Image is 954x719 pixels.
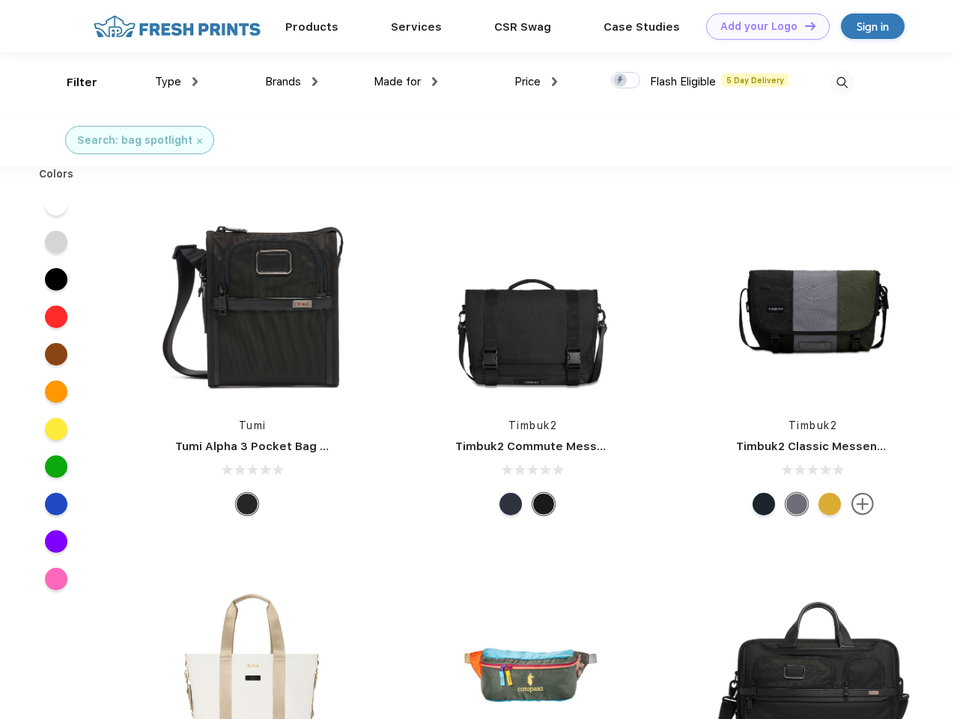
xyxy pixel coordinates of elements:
div: Eco Monsoon [753,493,775,515]
img: desktop_search.svg [830,70,854,95]
img: func=resize&h=266 [153,204,352,403]
div: Colors [28,166,85,182]
a: Sign in [841,13,905,39]
div: Filter [67,74,97,91]
a: Products [285,20,338,34]
a: Timbuk2 [789,419,838,431]
img: dropdown.png [192,77,198,86]
span: Brands [265,75,301,88]
span: Price [514,75,541,88]
div: Eco Army Pop [786,493,808,515]
div: Search: bag spotlight [77,133,192,148]
span: 5 Day Delivery [722,73,789,87]
span: Type [155,75,181,88]
img: dropdown.png [432,77,437,86]
img: dropdown.png [312,77,318,86]
a: Timbuk2 [508,419,558,431]
a: Timbuk2 Commute Messenger Bag [455,440,656,453]
div: Eco Black [532,493,555,515]
div: Sign in [857,18,889,35]
a: Timbuk2 Classic Messenger Bag [736,440,922,453]
img: func=resize&h=266 [714,204,913,403]
a: Tumi Alpha 3 Pocket Bag Small [175,440,350,453]
span: Made for [374,75,421,88]
div: Eco Amber [818,493,841,515]
img: filter_cancel.svg [197,139,202,144]
img: dropdown.png [552,77,557,86]
div: Add your Logo [720,20,797,33]
div: Eco Nautical [499,493,522,515]
img: fo%20logo%202.webp [89,13,265,40]
a: Tumi [239,419,267,431]
span: Flash Eligible [650,75,716,88]
img: func=resize&h=266 [433,204,632,403]
div: Black [236,493,258,515]
img: DT [805,22,815,30]
img: more.svg [851,493,874,515]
